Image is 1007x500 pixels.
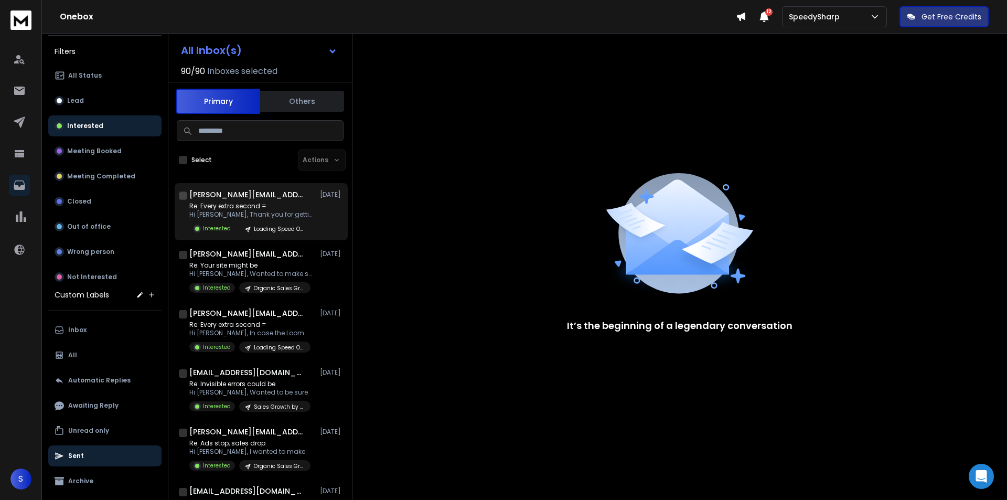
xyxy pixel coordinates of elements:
[899,6,989,27] button: Get Free Credits
[67,147,122,155] p: Meeting Booked
[189,439,310,448] p: Re: Ads stop, sales drop
[320,368,344,377] p: [DATE]
[260,90,344,113] button: Others
[48,241,162,262] button: Wrong person
[191,156,212,164] label: Select
[189,486,305,496] h1: [EMAIL_ADDRESS][DOMAIN_NAME]
[207,65,277,78] h3: Inboxes selected
[189,321,310,329] p: Re: Every extra second =
[203,402,231,410] p: Interested
[48,445,162,466] button: Sent
[67,248,114,256] p: Wrong person
[48,395,162,416] button: Awaiting Reply
[254,403,304,411] p: Sales Growth by Technical Fixing
[567,318,792,333] p: It’s the beginning of a legendary conversation
[67,197,91,206] p: Closed
[254,344,304,352] p: Loading Speed Optimization
[189,189,305,200] h1: [PERSON_NAME][EMAIL_ADDRESS][DOMAIN_NAME]
[189,270,315,278] p: Hi [PERSON_NAME], Wanted to make sure
[67,97,84,105] p: Lead
[189,380,310,388] p: Re: Invisible errors could be
[48,345,162,366] button: All
[254,462,304,470] p: Organic Sales Growth
[67,222,111,231] p: Out of office
[189,329,310,337] p: Hi [PERSON_NAME], In case the Loom
[67,273,117,281] p: Not Interested
[189,427,305,437] h1: [PERSON_NAME][EMAIL_ADDRESS][DOMAIN_NAME]
[922,12,981,22] p: Get Free Credits
[48,44,162,59] h3: Filters
[10,469,31,490] button: S
[203,225,231,232] p: Interested
[68,326,87,334] p: Inbox
[68,351,77,359] p: All
[68,401,119,410] p: Awaiting Reply
[189,367,305,378] h1: [EMAIL_ADDRESS][DOMAIN_NAME]
[189,308,305,318] h1: [PERSON_NAME][EMAIL_ADDRESS][DOMAIN_NAME]
[320,309,344,317] p: [DATE]
[48,420,162,441] button: Unread only
[48,370,162,391] button: Automatic Replies
[254,225,304,233] p: Loading Speed Optimization
[320,250,344,258] p: [DATE]
[48,267,162,288] button: Not Interested
[189,261,315,270] p: Re: Your site might be
[320,190,344,199] p: [DATE]
[10,10,31,30] img: logo
[189,210,315,219] p: Hi [PERSON_NAME], Thank you for getting
[765,8,773,16] span: 12
[60,10,736,23] h1: Onebox
[48,191,162,212] button: Closed
[48,471,162,492] button: Archive
[320,487,344,495] p: [DATE]
[181,45,242,56] h1: All Inbox(s)
[189,202,315,210] p: Re: Every extra second =
[48,65,162,86] button: All Status
[320,428,344,436] p: [DATE]
[181,65,205,78] span: 90 / 90
[203,343,231,351] p: Interested
[68,477,93,485] p: Archive
[48,166,162,187] button: Meeting Completed
[789,12,844,22] p: SpeedySharp
[969,464,994,489] div: Open Intercom Messenger
[67,122,103,130] p: Interested
[189,249,305,259] h1: [PERSON_NAME][EMAIL_ADDRESS][DOMAIN_NAME]
[68,71,102,80] p: All Status
[68,452,84,460] p: Sent
[203,462,231,470] p: Interested
[203,284,231,292] p: Interested
[176,89,260,114] button: Primary
[48,115,162,136] button: Interested
[173,40,346,61] button: All Inbox(s)
[67,172,135,180] p: Meeting Completed
[189,448,310,456] p: Hi [PERSON_NAME], I wanted to make
[68,427,109,435] p: Unread only
[48,216,162,237] button: Out of office
[48,90,162,111] button: Lead
[48,141,162,162] button: Meeting Booked
[68,376,131,385] p: Automatic Replies
[254,284,304,292] p: Organic Sales Growth
[189,388,310,397] p: Hi [PERSON_NAME], Wanted to be sure
[48,320,162,341] button: Inbox
[55,290,109,300] h3: Custom Labels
